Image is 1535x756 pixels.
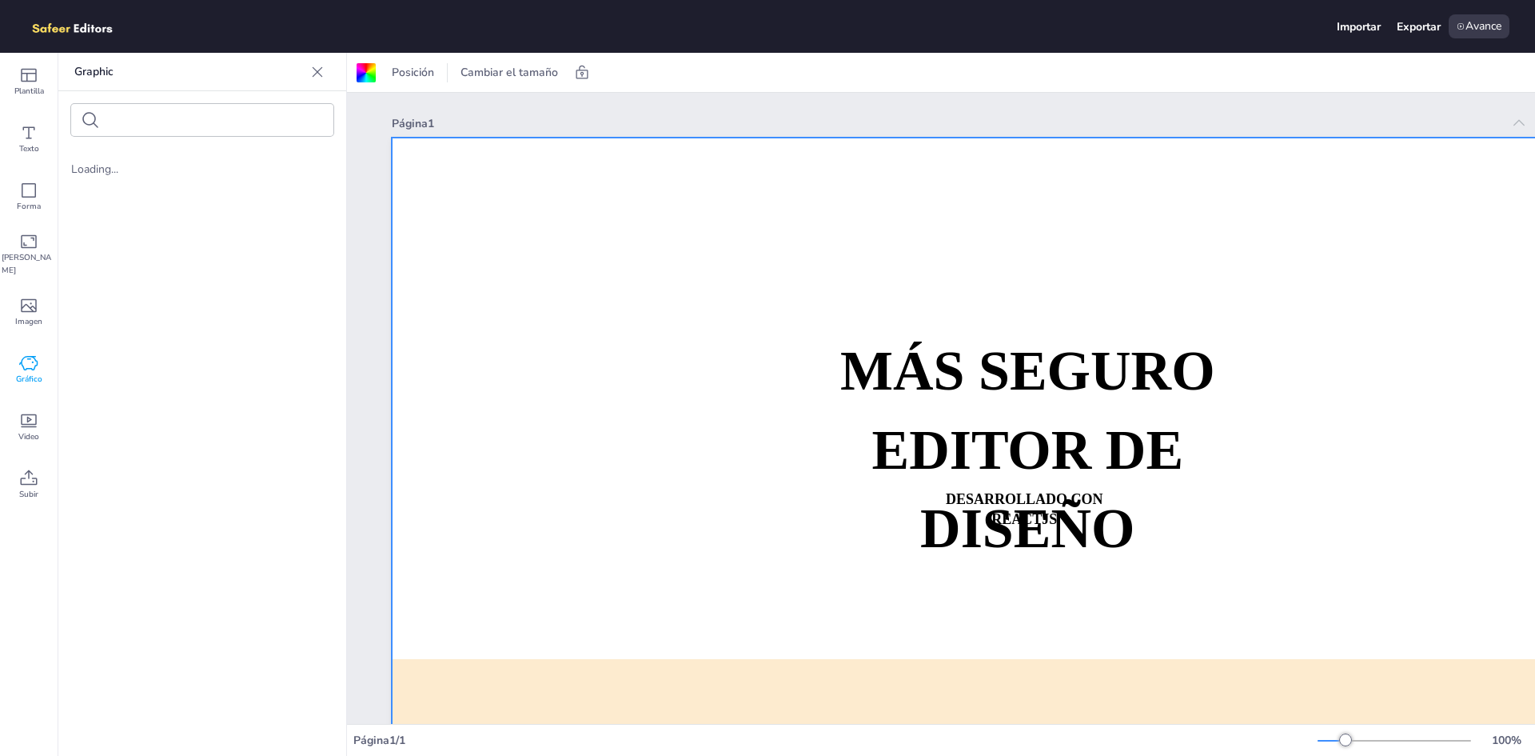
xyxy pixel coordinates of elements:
[392,116,428,131] font: Página
[71,162,333,177] div: Loading...
[389,733,396,748] font: 1
[840,341,1215,402] font: MÁS SEGURO
[19,143,39,154] font: Texto
[1511,733,1521,748] font: %
[1337,19,1381,34] font: Importar
[2,252,51,276] font: [PERSON_NAME]
[19,489,38,500] font: Subir
[14,86,44,97] font: Plantilla
[399,733,405,748] font: 1
[74,53,305,91] p: Graphic
[460,65,558,80] font: Cambiar el tamaño
[26,14,136,38] img: logo.png
[392,65,434,80] font: Posición
[17,201,41,212] font: Forma
[1492,733,1511,748] font: 100
[18,431,39,442] font: Video
[16,374,42,385] font: Gráfico
[946,491,1103,527] font: DESARROLLADO CON REACTJS
[353,733,389,748] font: Página
[1465,18,1501,34] font: Avance
[396,733,399,748] font: /
[1397,19,1441,34] font: Exportar
[428,116,434,131] font: 1
[15,316,42,327] font: Imagen
[871,419,1183,559] font: EDITOR DE DISEÑO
